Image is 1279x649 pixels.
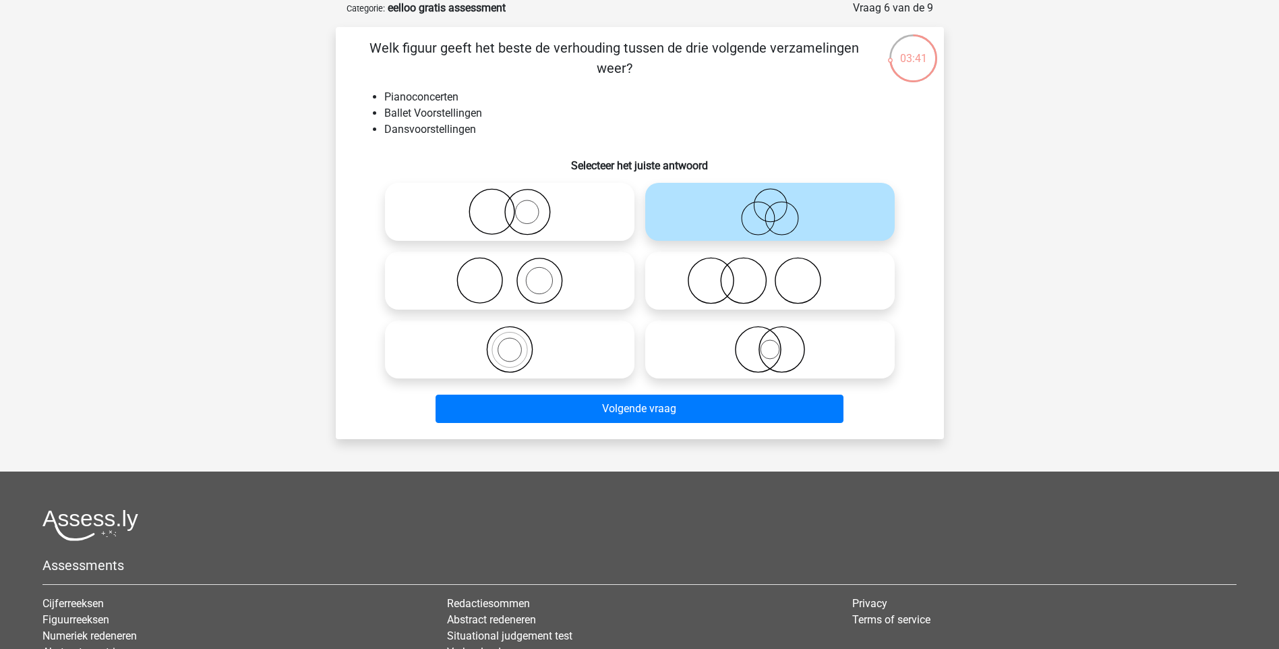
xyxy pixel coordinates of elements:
[42,613,109,626] a: Figuurreeksen
[42,597,104,610] a: Cijferreeksen
[447,629,572,642] a: Situational judgement test
[447,597,530,610] a: Redactiesommen
[447,613,536,626] a: Abstract redeneren
[42,629,137,642] a: Numeriek redeneren
[888,33,939,67] div: 03:41
[852,613,930,626] a: Terms of service
[384,121,922,138] li: Dansvoorstellingen
[42,557,1237,573] h5: Assessments
[42,509,138,541] img: Assessly logo
[347,3,385,13] small: Categorie:
[436,395,843,423] button: Volgende vraag
[388,1,506,14] strong: eelloo gratis assessment
[357,38,872,78] p: Welk figuur geeft het beste de verhouding tussen de drie volgende verzamelingen weer?
[357,148,922,172] h6: Selecteer het juiste antwoord
[384,105,922,121] li: Ballet Voorstellingen
[852,597,887,610] a: Privacy
[384,89,922,105] li: Pianoconcerten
